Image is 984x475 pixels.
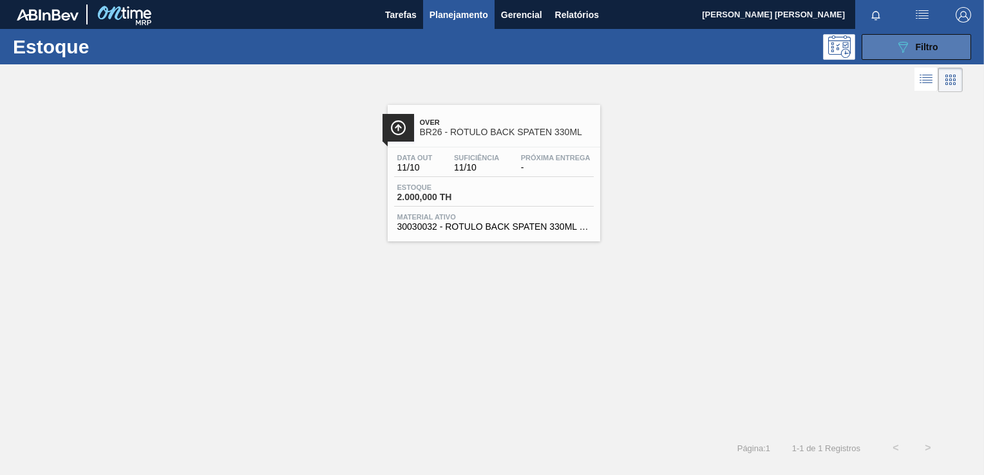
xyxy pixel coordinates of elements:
[397,163,433,172] span: 11/10
[956,7,971,23] img: Logout
[521,163,591,172] span: -
[555,7,599,23] span: Relatórios
[397,213,591,221] span: Material ativo
[823,34,855,60] div: Pogramando: nenhum usuário selecionado
[912,432,944,464] button: >
[420,127,594,137] span: BR26 - RÓTULO BACK SPATEN 330ML
[390,120,406,136] img: Ícone
[454,154,499,162] span: Suficiência
[737,443,770,453] span: Página : 1
[521,154,591,162] span: Próxima Entrega
[855,6,896,24] button: Notificações
[13,39,198,54] h1: Estoque
[420,118,594,126] span: Over
[914,7,930,23] img: userActions
[385,7,417,23] span: Tarefas
[397,154,433,162] span: Data out
[17,9,79,21] img: TNhmsLtSVTkK8tSr43FrP2fwEKptu5GPRR3wAAAABJRU5ErkJggg==
[397,183,487,191] span: Estoque
[938,68,963,92] div: Visão em Cards
[378,95,607,241] a: ÍconeOverBR26 - RÓTULO BACK SPATEN 330MLData out11/10Suficiência11/10Próxima Entrega-Estoque2.000...
[862,34,971,60] button: Filtro
[880,432,912,464] button: <
[454,163,499,172] span: 11/10
[914,68,938,92] div: Visão em Lista
[916,42,938,52] span: Filtro
[501,7,542,23] span: Gerencial
[397,192,487,202] span: 2.000,000 TH
[790,443,860,453] span: 1 - 1 de 1 Registros
[397,222,591,232] span: 30030032 - ROTULO BACK SPATEN 330ML RDC 429
[430,7,488,23] span: Planejamento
